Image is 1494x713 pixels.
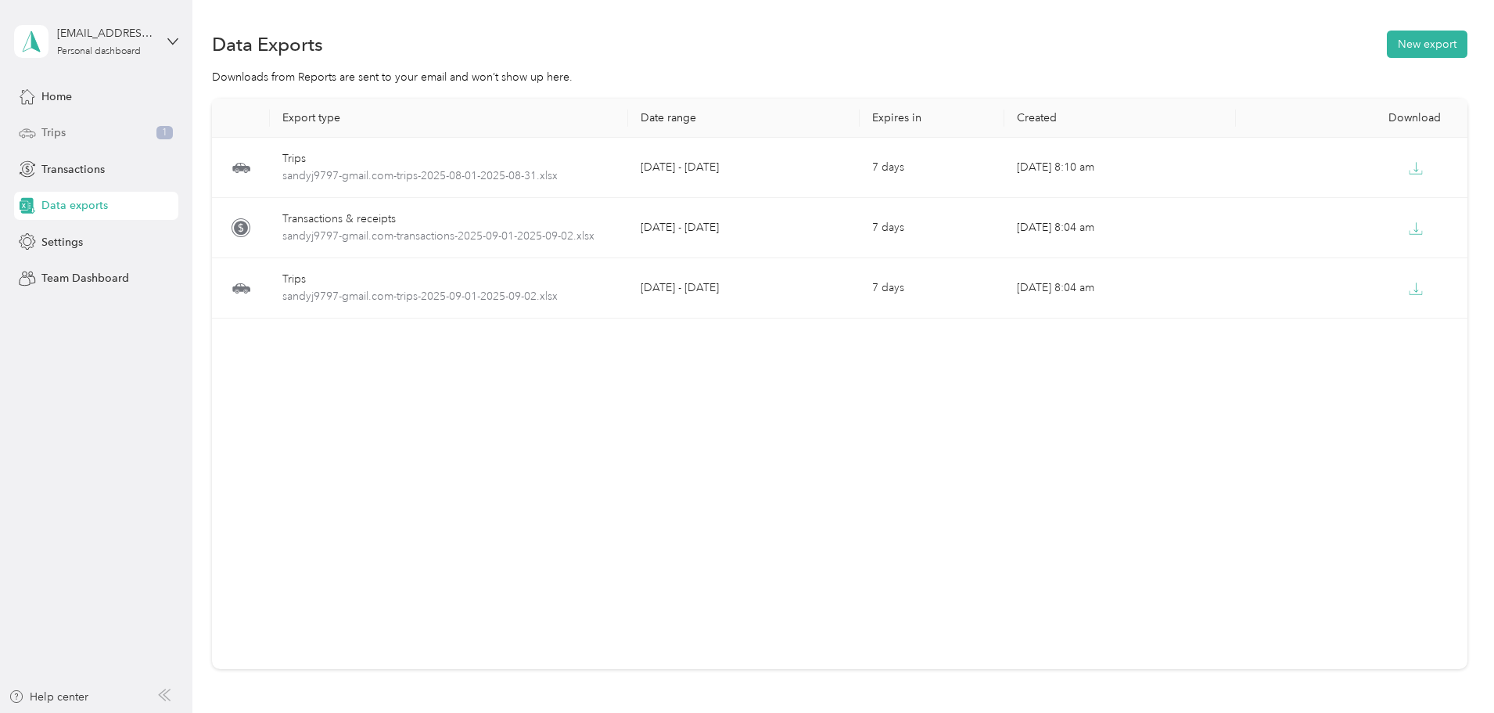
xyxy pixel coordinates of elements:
td: [DATE] 8:04 am [1004,198,1236,258]
td: [DATE] 8:04 am [1004,258,1236,319]
span: Transactions [41,161,105,178]
span: Data exports [41,197,108,214]
td: [DATE] - [DATE] [628,138,860,198]
td: [DATE] - [DATE] [628,258,860,319]
div: Transactions & receipts [282,211,616,228]
th: Date range [628,99,860,138]
span: sandyj9797-gmail.com-trips-2025-08-01-2025-08-31.xlsx [282,167,616,185]
div: Downloads from Reports are sent to your email and won’t show up here. [212,69,1467,85]
h1: Data Exports [212,36,323,52]
div: [EMAIL_ADDRESS][DOMAIN_NAME] [57,25,155,41]
span: Trips [41,124,66,141]
div: Download [1248,111,1455,124]
div: Personal dashboard [57,47,141,56]
button: New export [1387,31,1467,58]
td: [DATE] - [DATE] [628,198,860,258]
th: Export type [270,99,628,138]
div: Trips [282,271,616,288]
td: [DATE] 8:10 am [1004,138,1236,198]
span: Team Dashboard [41,270,129,286]
td: 7 days [860,138,1004,198]
td: 7 days [860,258,1004,319]
span: Settings [41,234,83,250]
span: sandyj9797-gmail.com-transactions-2025-09-01-2025-09-02.xlsx [282,228,616,245]
span: 1 [156,126,173,140]
span: sandyj9797-gmail.com-trips-2025-09-01-2025-09-02.xlsx [282,288,616,305]
th: Created [1004,99,1236,138]
th: Expires in [860,99,1004,138]
span: Home [41,88,72,105]
button: Help center [9,689,88,705]
td: 7 days [860,198,1004,258]
iframe: Everlance-gr Chat Button Frame [1406,625,1494,713]
div: Trips [282,150,616,167]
